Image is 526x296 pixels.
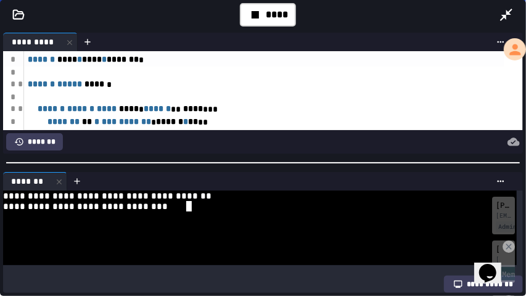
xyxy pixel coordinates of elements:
div: [PERSON_NAME] [496,199,511,210]
iframe: chat widget [474,247,514,284]
div: Admin [496,221,519,232]
div: [PERSON_NAME] [496,243,500,254]
div: [EMAIL_ADDRESS][DOMAIN_NAME] [496,211,511,220]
